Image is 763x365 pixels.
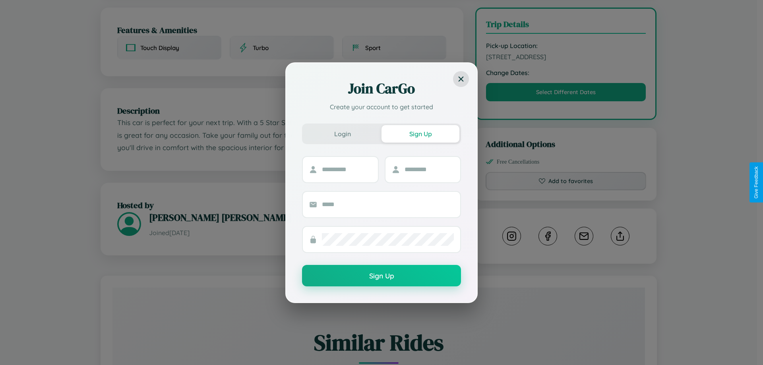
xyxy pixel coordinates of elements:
div: Give Feedback [753,166,759,199]
button: Sign Up [302,265,461,286]
button: Login [304,125,381,143]
p: Create your account to get started [302,102,461,112]
h2: Join CarGo [302,79,461,98]
button: Sign Up [381,125,459,143]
